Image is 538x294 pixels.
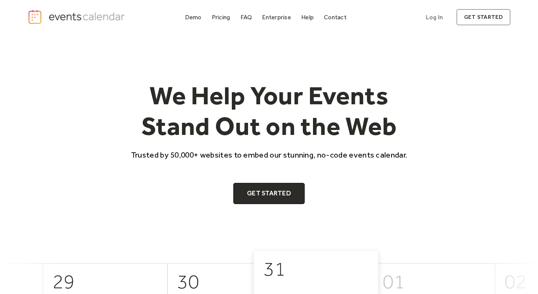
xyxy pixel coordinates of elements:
div: Enterprise [262,15,291,19]
div: Contact [324,15,347,19]
a: home [28,9,127,25]
a: Log In [418,9,450,25]
a: Help [298,12,317,22]
div: Help [301,15,314,19]
a: Enterprise [259,12,294,22]
a: FAQ [237,12,255,22]
a: Contact [321,12,350,22]
p: Trusted by 50,000+ websites to embed our stunning, no-code events calendar. [124,149,414,160]
a: Pricing [209,12,233,22]
a: get started [456,9,510,25]
h1: We Help Your Events Stand Out on the Web [124,80,414,142]
div: FAQ [240,15,252,19]
a: Get Started [233,183,305,204]
div: Pricing [212,15,230,19]
div: Demo [185,15,202,19]
a: Demo [182,12,205,22]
